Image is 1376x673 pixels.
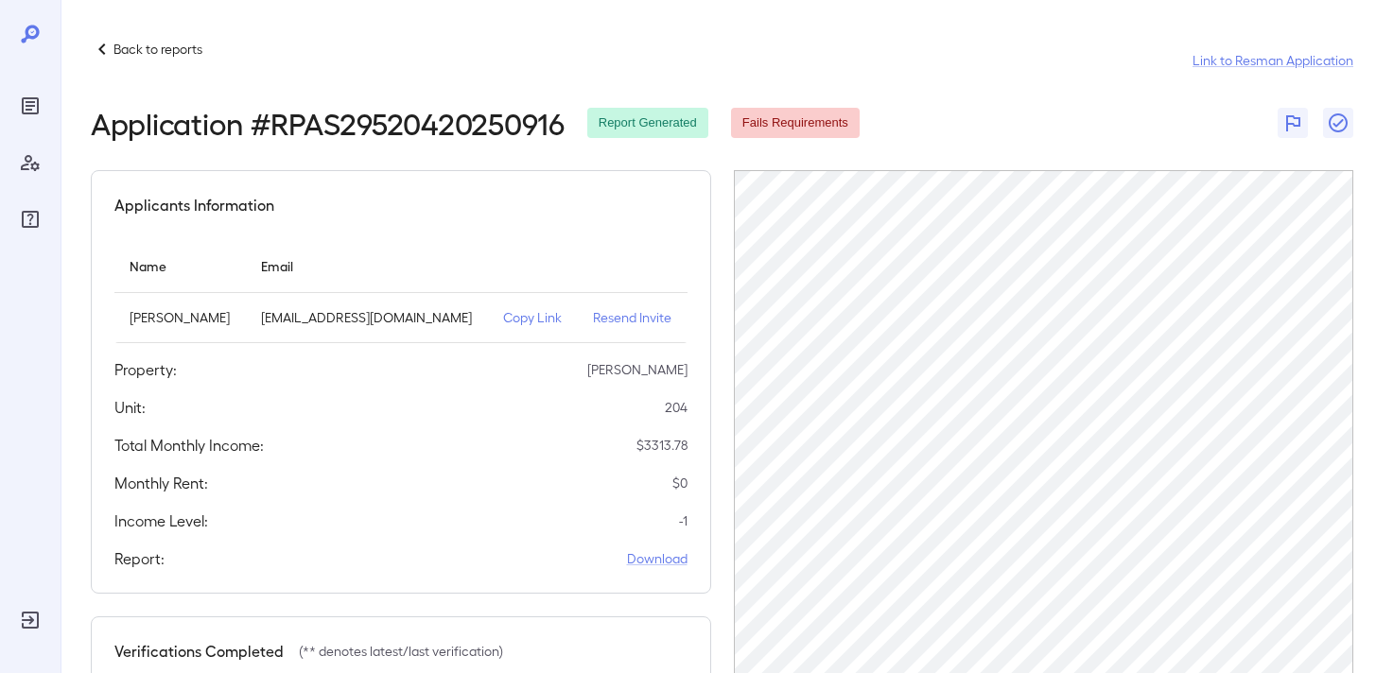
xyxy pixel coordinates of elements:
p: 204 [665,398,688,417]
div: Manage Users [15,147,45,178]
h5: Report: [114,547,165,570]
button: Close Report [1323,108,1353,138]
button: Flag Report [1278,108,1308,138]
p: [PERSON_NAME] [587,360,688,379]
a: Link to Resman Application [1193,51,1353,70]
h5: Unit: [114,396,146,419]
h5: Verifications Completed [114,640,284,663]
p: Back to reports [113,40,202,59]
span: Fails Requirements [731,114,860,132]
div: Reports [15,91,45,121]
p: [EMAIL_ADDRESS][DOMAIN_NAME] [261,308,473,327]
h5: Property: [114,358,177,381]
h5: Income Level: [114,509,208,532]
p: Resend Invite [593,308,672,327]
div: FAQ [15,204,45,234]
div: Log Out [15,605,45,635]
p: Copy Link [503,308,563,327]
span: Report Generated [587,114,708,132]
h5: Monthly Rent: [114,472,208,494]
h5: Applicants Information [114,194,274,216]
th: Name [114,239,246,293]
p: $ 3313.78 [636,436,688,455]
h5: Total Monthly Income: [114,434,264,457]
table: simple table [114,239,688,343]
h2: Application # RPAS29520420250916 [91,106,565,140]
th: Email [246,239,488,293]
p: [PERSON_NAME] [130,308,231,327]
p: (** denotes latest/last verification) [299,642,503,661]
p: $ 0 [672,474,688,492]
p: -1 [679,511,688,530]
a: Download [627,549,688,568]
